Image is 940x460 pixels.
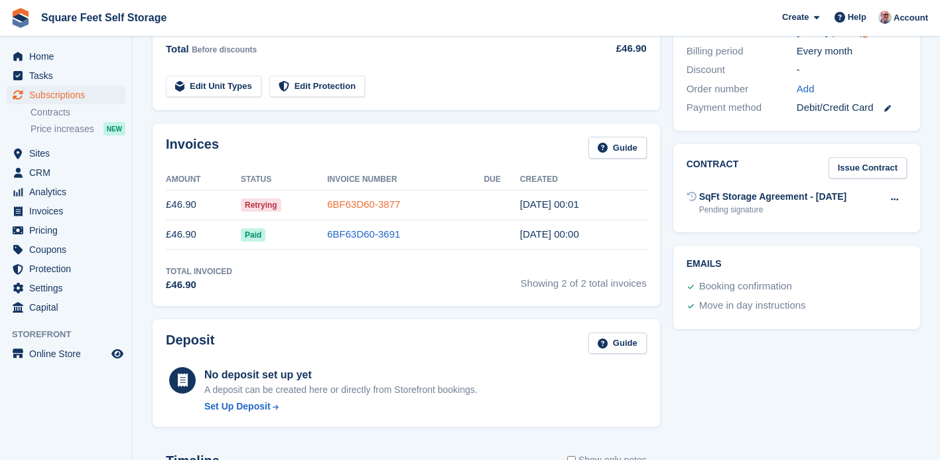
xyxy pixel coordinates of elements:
[859,27,871,39] div: Tooltip anchor
[327,198,400,210] a: 6BF63D60-3877
[12,328,132,341] span: Storefront
[204,400,271,414] div: Set Up Deposit
[204,367,478,383] div: No deposit set up yet
[241,169,327,191] th: Status
[166,333,214,354] h2: Deposit
[687,157,739,179] h2: Contract
[829,157,907,179] a: Issue Contract
[687,259,907,269] h2: Emails
[103,122,125,135] div: NEW
[7,279,125,297] a: menu
[29,47,109,66] span: Home
[7,86,125,104] a: menu
[583,41,647,56] div: £46.90
[7,298,125,317] a: menu
[269,76,365,98] a: Edit Protection
[11,8,31,28] img: stora-icon-8386f47178a22dfd0bd8f6a31ec36ba5ce8667c1dd55bd0f319d3a0aa187defe.svg
[797,82,815,97] a: Add
[29,279,109,297] span: Settings
[782,11,809,24] span: Create
[29,260,109,278] span: Protection
[29,66,109,85] span: Tasks
[484,169,519,191] th: Due
[166,137,219,159] h2: Invoices
[241,228,265,242] span: Paid
[588,137,647,159] a: Guide
[687,62,797,78] div: Discount
[166,190,241,220] td: £46.90
[166,169,241,191] th: Amount
[894,11,928,25] span: Account
[797,100,907,115] div: Debit/Credit Card
[204,400,478,414] a: Set Up Deposit
[699,204,846,216] div: Pending signature
[166,220,241,250] td: £46.90
[192,45,257,54] span: Before discounts
[36,7,172,29] a: Square Feet Self Storage
[327,169,484,191] th: Invoice Number
[29,240,109,259] span: Coupons
[687,100,797,115] div: Payment method
[166,277,232,293] div: £46.90
[241,198,281,212] span: Retrying
[588,333,647,354] a: Guide
[29,144,109,163] span: Sites
[687,44,797,59] div: Billing period
[687,82,797,97] div: Order number
[204,383,478,397] p: A deposit can be created here or directly from Storefront bookings.
[797,44,907,59] div: Every month
[327,228,400,240] a: 6BF63D60-3691
[166,76,261,98] a: Edit Unit Types
[878,11,892,24] img: David Greer
[7,260,125,278] a: menu
[29,221,109,240] span: Pricing
[29,202,109,220] span: Invoices
[29,345,109,363] span: Online Store
[834,26,860,37] a: Reset
[31,121,125,136] a: Price increases NEW
[520,198,579,210] time: 2025-09-05 23:01:01 UTC
[7,183,125,201] a: menu
[520,169,647,191] th: Created
[699,279,792,295] div: Booking confirmation
[520,228,579,240] time: 2025-08-05 23:00:17 UTC
[699,298,806,314] div: Move in day instructions
[29,183,109,201] span: Analytics
[31,106,125,119] a: Contracts
[699,190,846,204] div: SqFt Storage Agreement - [DATE]
[109,346,125,362] a: Preview store
[31,123,94,135] span: Price increases
[7,163,125,182] a: menu
[166,266,232,277] div: Total Invoiced
[7,345,125,363] a: menu
[7,240,125,259] a: menu
[29,298,109,317] span: Capital
[7,47,125,66] a: menu
[848,11,866,24] span: Help
[29,86,109,104] span: Subscriptions
[521,266,647,293] span: Showing 2 of 2 total invoices
[7,221,125,240] a: menu
[7,66,125,85] a: menu
[797,62,907,78] div: -
[7,144,125,163] a: menu
[7,202,125,220] a: menu
[29,163,109,182] span: CRM
[166,43,189,54] span: Total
